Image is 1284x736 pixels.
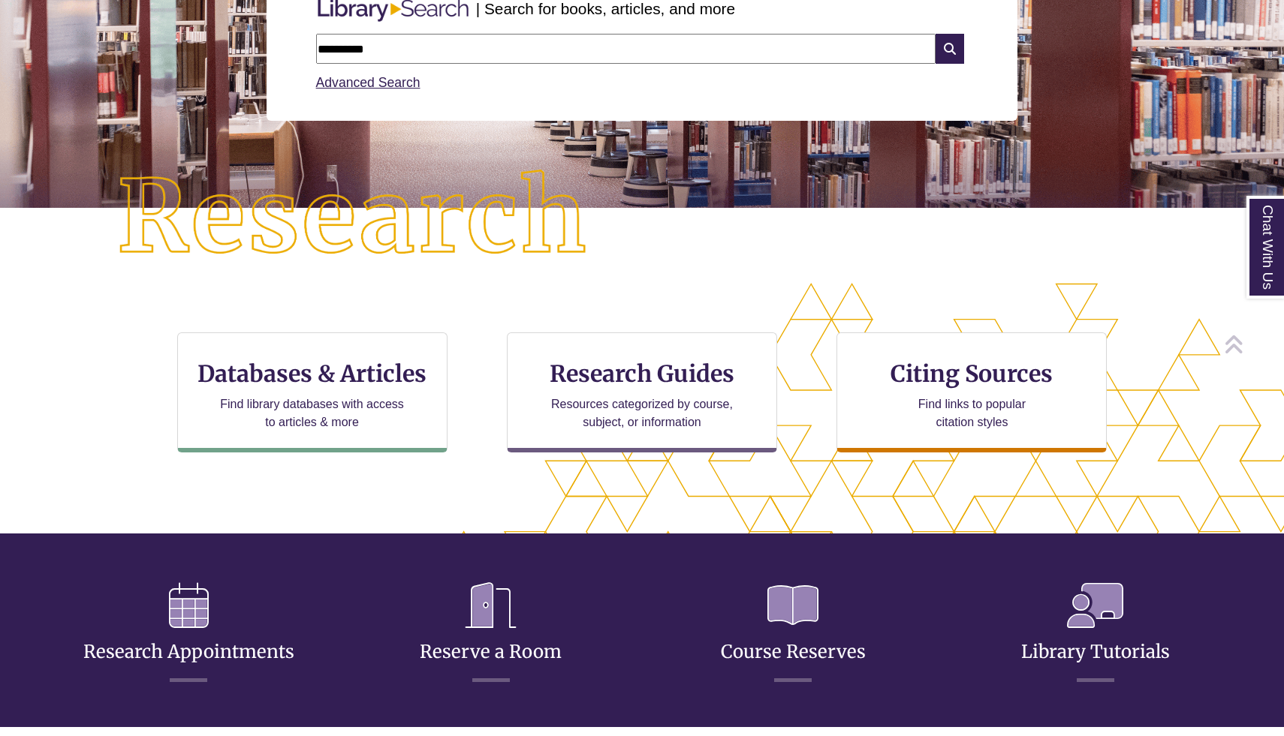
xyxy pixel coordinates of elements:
img: Research [65,118,643,318]
h3: Research Guides [520,359,764,388]
a: Databases & Articles Find library databases with access to articles & more [177,332,448,452]
a: Library Tutorials [1021,604,1170,663]
h3: Databases & Articles [190,359,435,388]
a: Research Guides Resources categorized by course, subject, or information [507,332,777,452]
a: Citing Sources Find links to popular citation styles [836,332,1107,452]
a: Advanced Search [316,75,420,90]
h3: Citing Sources [881,359,1064,388]
p: Find library databases with access to articles & more [214,395,410,431]
a: Reserve a Room [420,604,562,663]
i: Search [936,34,964,64]
p: Resources categorized by course, subject, or information [544,395,740,431]
a: Research Appointments [83,604,294,663]
p: Find links to popular citation styles [899,395,1045,431]
a: Course Reserves [721,604,866,663]
a: Back to Top [1224,334,1280,354]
